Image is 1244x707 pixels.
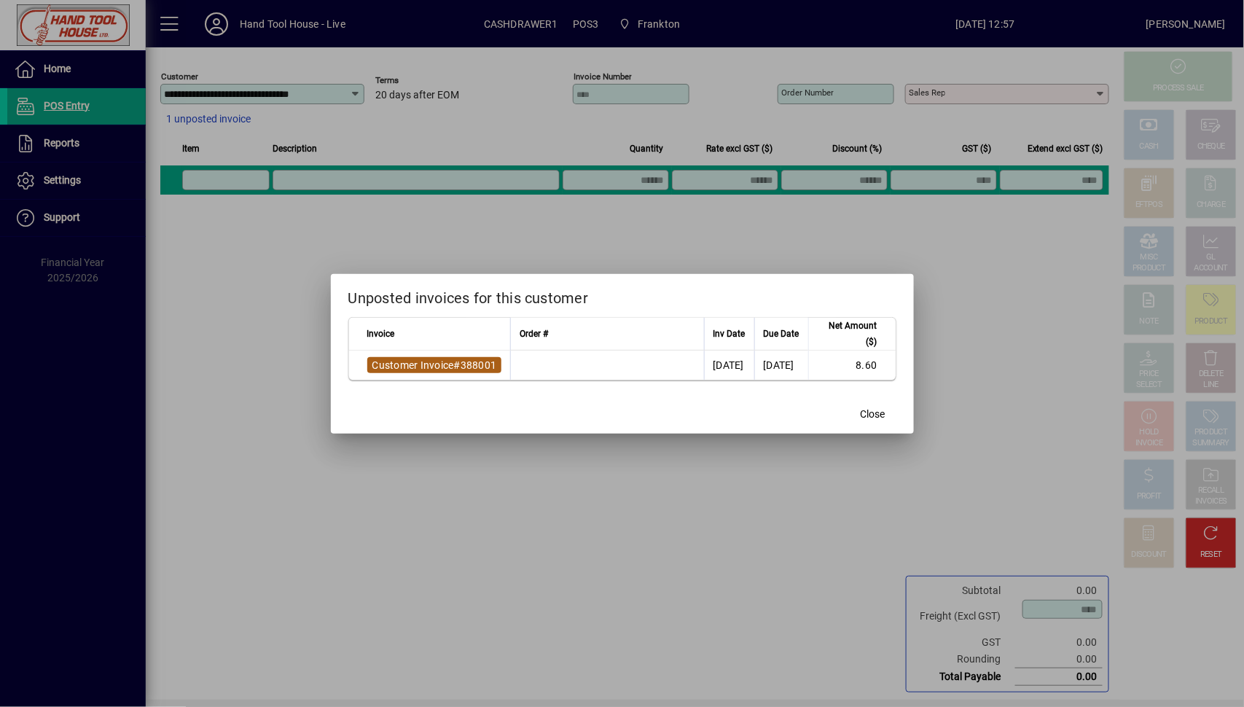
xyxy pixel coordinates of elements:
[454,359,461,371] span: #
[704,351,754,380] td: [DATE]
[367,326,395,342] span: Invoice
[331,274,914,316] h2: Unposted invoices for this customer
[372,359,454,371] span: Customer Invoice
[764,326,799,342] span: Due Date
[367,357,502,373] a: Customer Invoice#388001
[520,326,548,342] span: Order #
[754,351,808,380] td: [DATE]
[850,402,896,428] button: Close
[861,407,885,422] span: Close
[808,351,896,380] td: 8.60
[713,326,746,342] span: Inv Date
[461,359,497,371] span: 388001
[818,318,877,350] span: Net Amount ($)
